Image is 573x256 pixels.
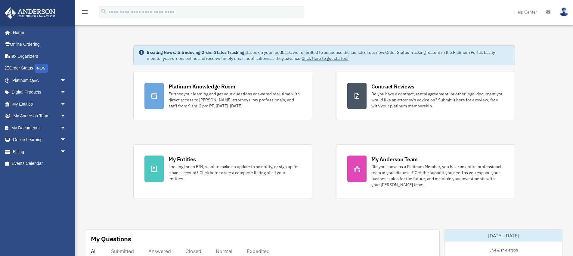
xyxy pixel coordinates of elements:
div: My Anderson Team [371,156,418,163]
span: arrow_drop_down [60,110,72,122]
span: arrow_drop_down [60,134,72,146]
div: My Questions [91,234,131,243]
a: Online Ordering [4,39,75,51]
div: Expedited [247,248,270,254]
img: Anderson Advisors Platinum Portal [3,7,57,19]
div: Submitted [111,248,134,254]
div: Closed [185,248,201,254]
a: Events Calendar [4,158,75,170]
a: Click Here to get started! [302,56,348,61]
a: Home [4,26,72,39]
span: arrow_drop_down [60,74,72,87]
div: All [91,248,97,254]
div: Platinum Knowledge Room [169,83,235,90]
span: arrow_drop_down [60,98,72,110]
div: Based on your feedback, we're thrilled to announce the launch of our new Order Status Tracking fe... [147,49,510,61]
a: My Anderson Teamarrow_drop_down [4,110,75,122]
a: My Entities Looking for an EIN, want to make an update to an entity, or sign up for a bank accoun... [133,144,312,199]
div: Normal [216,248,232,254]
div: Looking for an EIN, want to make an update to an entity, or sign up for a bank account? Click her... [169,164,301,182]
span: arrow_drop_down [60,86,72,99]
a: Order StatusNEW [4,62,75,75]
a: Platinum Q&Aarrow_drop_down [4,74,75,86]
div: NEW [35,64,48,73]
a: Contract Reviews Do you have a contract, rental agreement, or other legal document you would like... [336,72,515,120]
div: Further your learning and get your questions answered real-time with direct access to [PERSON_NAM... [169,91,301,109]
a: menu [81,11,88,16]
span: arrow_drop_down [60,122,72,134]
i: search [101,8,107,15]
a: Billingarrow_drop_down [4,146,75,158]
a: Platinum Knowledge Room Further your learning and get your questions answered real-time with dire... [133,72,312,120]
strong: Exciting News: Introducing Order Status Tracking! [147,50,246,55]
a: Digital Productsarrow_drop_down [4,86,75,98]
a: My Documentsarrow_drop_down [4,122,75,134]
a: Online Learningarrow_drop_down [4,134,75,146]
div: Answered [148,248,171,254]
div: Contract Reviews [371,83,414,90]
div: Do you have a contract, rental agreement, or other legal document you would like an attorney's ad... [371,91,504,109]
a: My Anderson Team Did you know, as a Platinum Member, you have an entire professional team at your... [336,144,515,199]
img: User Pic [559,8,568,16]
div: Did you know, as a Platinum Member, you have an entire professional team at your disposal? Get th... [371,164,504,188]
div: [DATE]-[DATE] [445,230,562,242]
a: My Entitiesarrow_drop_down [4,98,75,110]
a: Tax Organizers [4,50,75,62]
div: Live & In-Person [485,246,523,253]
span: arrow_drop_down [60,146,72,158]
div: My Entities [169,156,196,163]
i: menu [81,8,88,16]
